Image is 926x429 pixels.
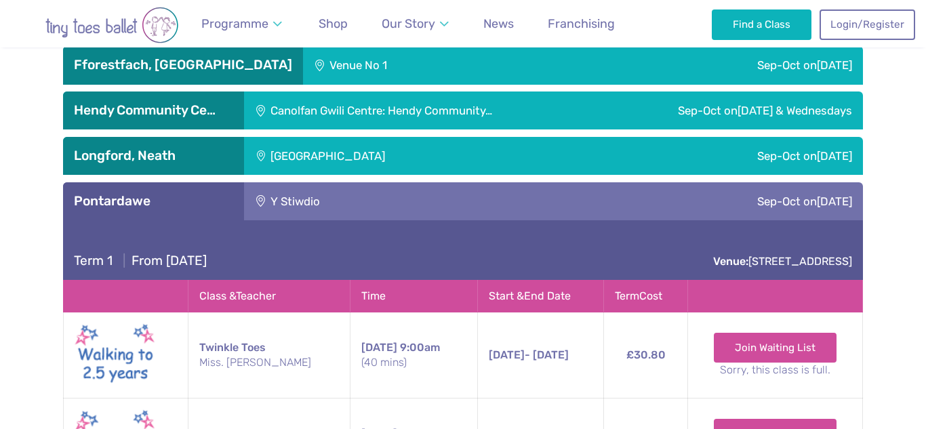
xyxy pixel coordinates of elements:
span: Shop [319,16,348,30]
div: Canolfan Gwili Centre: Hendy Community… [244,91,596,129]
img: Walking to Twinkle New (May 2025) [75,321,156,390]
span: [DATE] [817,58,852,72]
a: Join Waiting List [714,333,837,363]
span: [DATE] [361,341,397,354]
a: Our Story [376,9,456,39]
a: Franchising [542,9,621,39]
span: [DATE] [489,348,525,361]
a: Shop [313,9,354,39]
th: Time [350,280,478,312]
h3: Fforestfach, [GEOGRAPHIC_DATA] [74,57,292,73]
span: Term 1 [74,253,113,268]
h4: From [DATE] [74,253,207,269]
div: Sep-Oct on [554,46,863,84]
th: Start & End Date [478,280,604,312]
a: Login/Register [820,9,914,39]
a: News [477,9,520,39]
th: Term Cost [604,280,688,312]
small: (40 mins) [361,355,466,370]
div: Sep-Oct on [508,182,863,220]
div: [GEOGRAPHIC_DATA] [244,137,594,175]
span: News [483,16,514,30]
div: Y Stiwdio [244,182,508,220]
h3: Pontardawe [74,193,233,209]
td: Twinkle Toes [188,312,350,399]
div: Venue No 1 [303,46,554,84]
span: [DATE] [817,195,852,208]
a: Programme [195,9,289,39]
h3: Longford, Neath [74,148,233,164]
strong: Venue: [713,255,748,268]
a: Find a Class [712,9,811,39]
small: Miss. [PERSON_NAME] [199,355,339,370]
div: Sep-Oct on [594,137,863,175]
th: Class & Teacher [188,280,350,312]
span: Our Story [382,16,435,30]
span: [DATE] & Wednesdays [738,104,852,117]
div: Sep-Oct on [597,91,863,129]
h3: Hendy Community Ce… [74,102,233,119]
td: £30.80 [604,312,688,399]
img: tiny toes ballet [17,7,207,43]
span: Programme [201,16,268,30]
span: - [DATE] [489,348,569,361]
span: | [116,253,132,268]
span: Franchising [548,16,615,30]
span: [DATE] [817,149,852,163]
small: Sorry, this class is full. [699,363,851,377]
td: 9:00am [350,312,478,399]
a: Venue:[STREET_ADDRESS] [713,255,852,268]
